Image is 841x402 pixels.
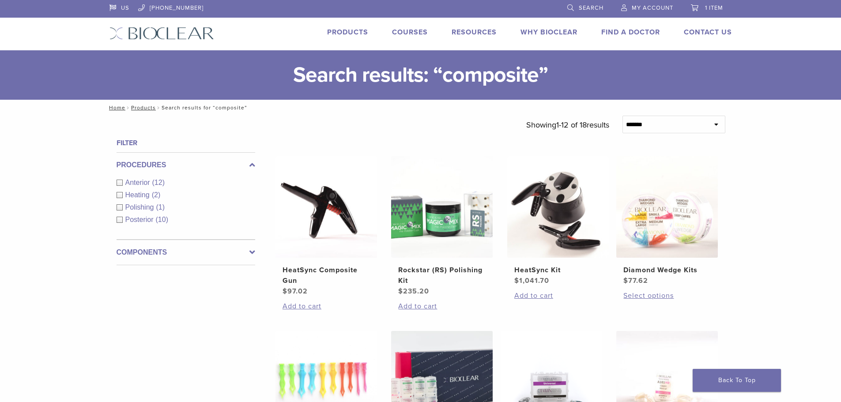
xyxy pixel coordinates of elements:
span: $ [623,276,628,285]
label: Procedures [117,160,255,170]
a: Diamond Wedge KitsDiamond Wedge Kits $77.62 [616,156,719,286]
span: / [156,105,162,110]
a: Products [131,105,156,111]
a: Contact Us [684,28,732,37]
a: HeatSync Composite GunHeatSync Composite Gun $97.02 [275,156,378,297]
a: Home [106,105,125,111]
bdi: 97.02 [283,287,308,296]
img: HeatSync Kit [507,156,609,258]
a: Resources [452,28,497,37]
h2: Diamond Wedge Kits [623,265,711,275]
span: 1-12 of 18 [556,120,587,130]
img: Diamond Wedge Kits [616,156,718,258]
span: My Account [632,4,673,11]
a: Add to cart: “Rockstar (RS) Polishing Kit” [398,301,486,312]
img: Rockstar (RS) Polishing Kit [391,156,493,258]
span: $ [283,287,287,296]
label: Components [117,247,255,258]
span: (2) [152,191,161,199]
span: Search [579,4,603,11]
span: $ [398,287,403,296]
img: Bioclear [109,27,214,40]
a: Rockstar (RS) Polishing KitRockstar (RS) Polishing Kit $235.20 [391,156,494,297]
h4: Filter [117,138,255,148]
span: (1) [156,203,165,211]
a: Products [327,28,368,37]
p: Showing results [526,116,609,134]
h2: Rockstar (RS) Polishing Kit [398,265,486,286]
a: Back To Top [693,369,781,392]
a: Courses [392,28,428,37]
span: (12) [152,179,165,186]
nav: Search results for “composite” [103,100,739,116]
bdi: 235.20 [398,287,429,296]
span: $ [514,276,519,285]
a: Add to cart: “HeatSync Kit” [514,290,602,301]
span: Anterior [125,179,152,186]
bdi: 77.62 [623,276,648,285]
h2: HeatSync Composite Gun [283,265,370,286]
a: HeatSync KitHeatSync Kit $1,041.70 [507,156,610,286]
a: Add to cart: “HeatSync Composite Gun” [283,301,370,312]
span: 1 item [705,4,723,11]
span: Polishing [125,203,156,211]
a: Select options for “Diamond Wedge Kits” [623,290,711,301]
span: / [125,105,131,110]
span: Posterior [125,216,156,223]
img: HeatSync Composite Gun [275,156,377,258]
span: Heating [125,191,152,199]
h2: HeatSync Kit [514,265,602,275]
span: (10) [156,216,168,223]
a: Why Bioclear [520,28,577,37]
a: Find A Doctor [601,28,660,37]
bdi: 1,041.70 [514,276,549,285]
